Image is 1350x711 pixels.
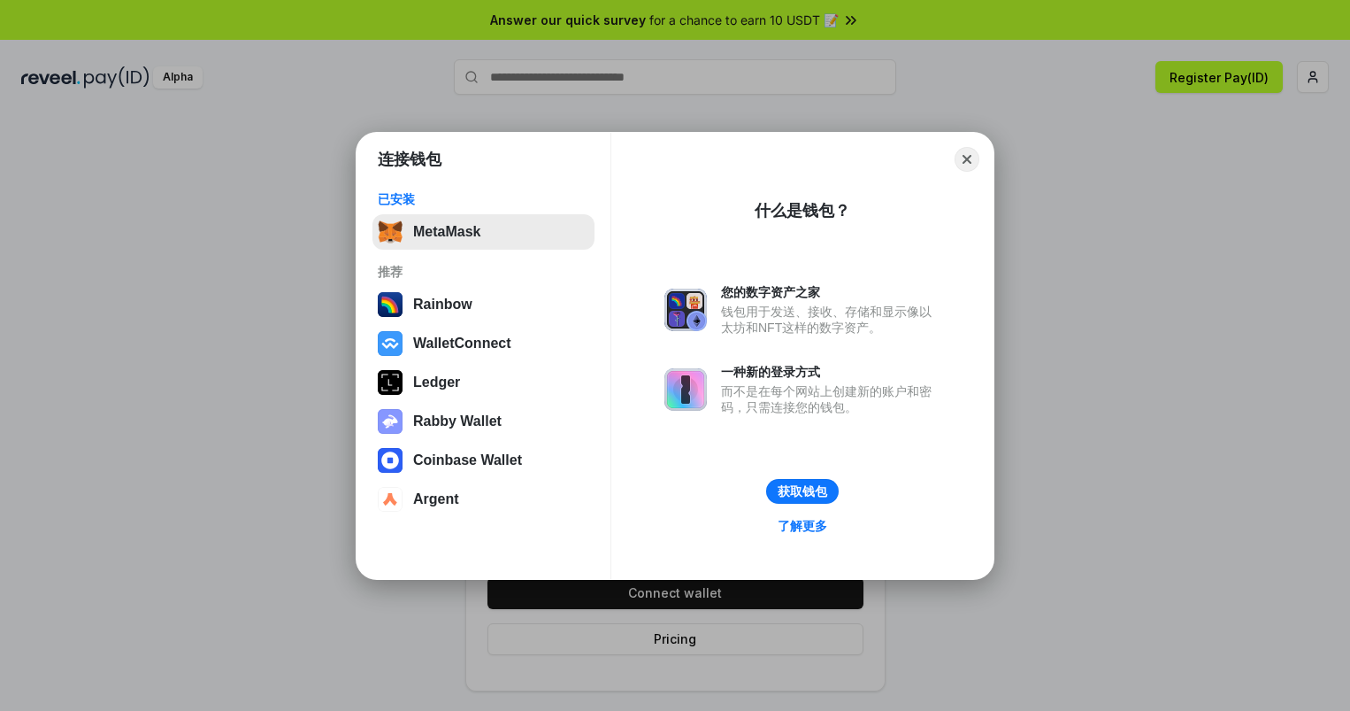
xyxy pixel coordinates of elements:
img: svg+xml,%3Csvg%20xmlns%3D%22http%3A%2F%2Fwww.w3.org%2F2000%2Fsvg%22%20fill%3D%22none%22%20viewBox... [664,289,707,331]
div: 而不是在每个网站上创建新的账户和密码，只需连接您的钱包。 [721,383,940,415]
div: 一种新的登录方式 [721,364,940,380]
div: Rabby Wallet [413,413,502,429]
button: 获取钱包 [766,479,839,504]
button: Coinbase Wallet [372,443,594,478]
div: 什么是钱包？ [755,200,850,221]
div: 您的数字资产之家 [721,284,940,300]
img: svg+xml,%3Csvg%20xmlns%3D%22http%3A%2F%2Fwww.w3.org%2F2000%2Fsvg%22%20fill%3D%22none%22%20viewBox... [378,409,403,434]
div: Argent [413,491,459,507]
div: WalletConnect [413,336,511,352]
img: svg+xml,%3Csvg%20xmlns%3D%22http%3A%2F%2Fwww.w3.org%2F2000%2Fsvg%22%20fill%3D%22none%22%20viewBox... [664,368,707,411]
img: svg+xml,%3Csvg%20width%3D%22120%22%20height%3D%22120%22%20viewBox%3D%220%200%20120%20120%22%20fil... [378,292,403,317]
div: 已安装 [378,191,589,207]
button: Argent [372,482,594,517]
div: 推荐 [378,264,589,280]
img: svg+xml,%3Csvg%20width%3D%2228%22%20height%3D%2228%22%20viewBox%3D%220%200%2028%2028%22%20fill%3D... [378,448,403,473]
button: MetaMask [372,214,594,250]
button: Rainbow [372,287,594,322]
img: svg+xml,%3Csvg%20xmlns%3D%22http%3A%2F%2Fwww.w3.org%2F2000%2Fsvg%22%20width%3D%2228%22%20height%3... [378,370,403,395]
div: 获取钱包 [778,483,827,499]
button: Rabby Wallet [372,404,594,439]
button: WalletConnect [372,326,594,361]
button: Close [955,147,979,172]
div: Rainbow [413,297,472,313]
div: MetaMask [413,224,480,240]
a: 了解更多 [767,514,838,537]
img: svg+xml,%3Csvg%20width%3D%2228%22%20height%3D%2228%22%20viewBox%3D%220%200%2028%2028%22%20fill%3D... [378,487,403,512]
div: Ledger [413,375,460,390]
h1: 连接钱包 [378,149,441,170]
div: Coinbase Wallet [413,452,522,468]
button: Ledger [372,365,594,400]
img: svg+xml,%3Csvg%20width%3D%2228%22%20height%3D%2228%22%20viewBox%3D%220%200%2028%2028%22%20fill%3D... [378,331,403,356]
div: 钱包用于发送、接收、存储和显示像以太坊和NFT这样的数字资产。 [721,304,940,336]
img: svg+xml,%3Csvg%20fill%3D%22none%22%20height%3D%2233%22%20viewBox%3D%220%200%2035%2033%22%20width%... [378,220,403,244]
div: 了解更多 [778,518,827,534]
